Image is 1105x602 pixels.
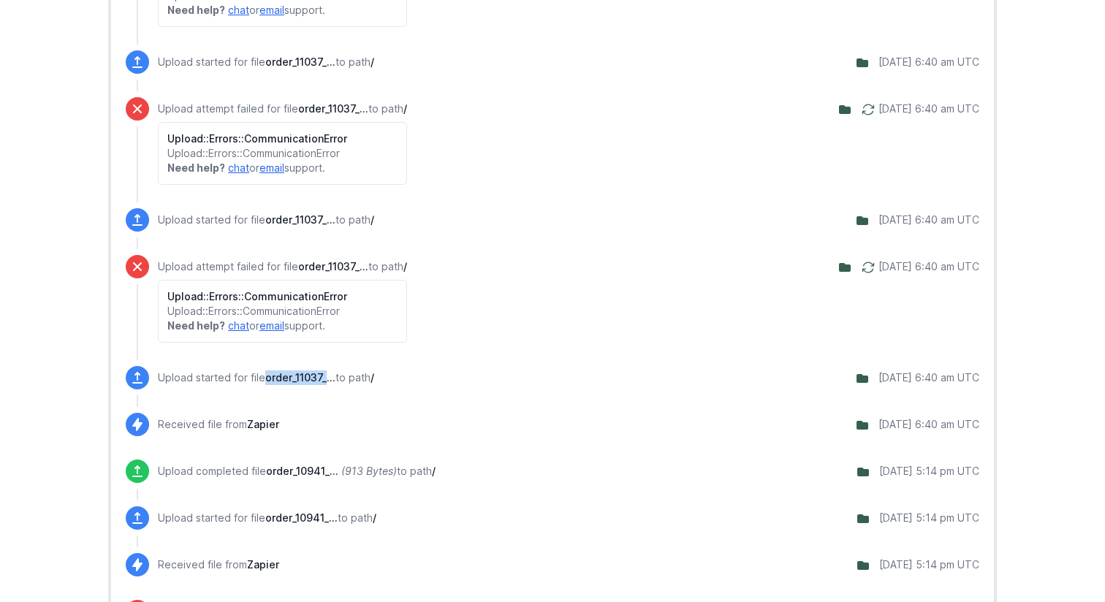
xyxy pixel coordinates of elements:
div: [DATE] 6:40 am UTC [878,259,979,274]
a: email [259,161,284,174]
span: / [432,465,436,477]
iframe: Drift Widget Chat Controller [1032,529,1087,584]
a: chat [228,319,249,332]
p: Upload started for file to path [158,370,374,385]
a: email [259,4,284,16]
span: order_10941_20250807_094519.xml [265,511,338,524]
span: order_11037_20250811_064003.xml [265,371,335,384]
p: Upload completed file to path [158,464,436,479]
strong: Need help? [167,4,225,16]
div: [DATE] 5:14 pm UTC [879,511,979,525]
span: / [371,213,374,226]
p: Upload started for file to path [158,213,374,227]
span: order_11037_20250811_064003.xml [298,102,368,115]
span: Zapier [247,418,279,430]
span: order_11037_20250811_064003.xml [298,260,368,273]
p: or support. [167,319,398,333]
span: order_10941_20250807_094519.xml [266,465,338,477]
strong: Need help? [167,161,225,174]
span: / [371,56,374,68]
div: [DATE] 5:14 pm UTC [879,557,979,572]
p: Upload started for file to path [158,55,374,69]
span: / [371,371,374,384]
div: [DATE] 6:40 am UTC [878,417,979,432]
div: [DATE] 6:40 am UTC [878,55,979,69]
i: (913 Bytes) [341,465,397,477]
p: Upload::Errors::CommunicationError [167,146,398,161]
p: or support. [167,3,398,18]
p: Upload started for file to path [158,511,376,525]
span: / [403,260,407,273]
p: Received file from [158,417,279,432]
span: / [373,511,376,524]
span: order_11037_20250811_064003.xml [265,56,335,68]
strong: Need help? [167,319,225,332]
div: [DATE] 6:40 am UTC [878,370,979,385]
p: Upload attempt failed for file to path [158,259,407,274]
h6: Upload::Errors::CommunicationError [167,132,398,146]
a: chat [228,4,249,16]
a: email [259,319,284,332]
p: Upload attempt failed for file to path [158,102,407,116]
h6: Upload::Errors::CommunicationError [167,289,398,304]
p: or support. [167,161,398,175]
a: chat [228,161,249,174]
div: [DATE] 6:40 am UTC [878,213,979,227]
p: Upload::Errors::CommunicationError [167,304,398,319]
div: [DATE] 6:40 am UTC [878,102,979,116]
p: Received file from [158,557,279,572]
span: / [403,102,407,115]
span: order_11037_20250811_064003.xml [265,213,335,226]
span: Zapier [247,558,279,571]
div: [DATE] 5:14 pm UTC [879,464,979,479]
